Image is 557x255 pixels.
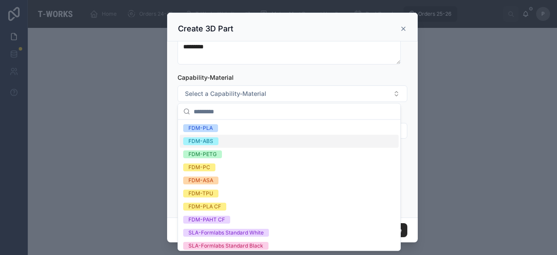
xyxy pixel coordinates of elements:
div: FDM-TPU [188,190,213,197]
div: FDM-ASA [188,177,213,184]
span: Select a Capability-Material [185,89,266,98]
div: FDM-PAHT CF [188,216,225,224]
div: FDM-PLA CF [188,203,221,211]
div: FDM-PETG [188,150,217,158]
h3: Create 3D Part [178,24,233,34]
div: SLA-Formlabs Standard White [188,229,264,237]
span: Capability-Material [178,74,234,81]
div: FDM-PC [188,163,210,171]
div: SLA-Formlabs Standard Black [188,242,263,250]
div: FDM-ABS [188,137,213,145]
button: Select Button [178,85,407,102]
div: Suggestions [178,120,400,251]
div: FDM-PLA [188,124,213,132]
